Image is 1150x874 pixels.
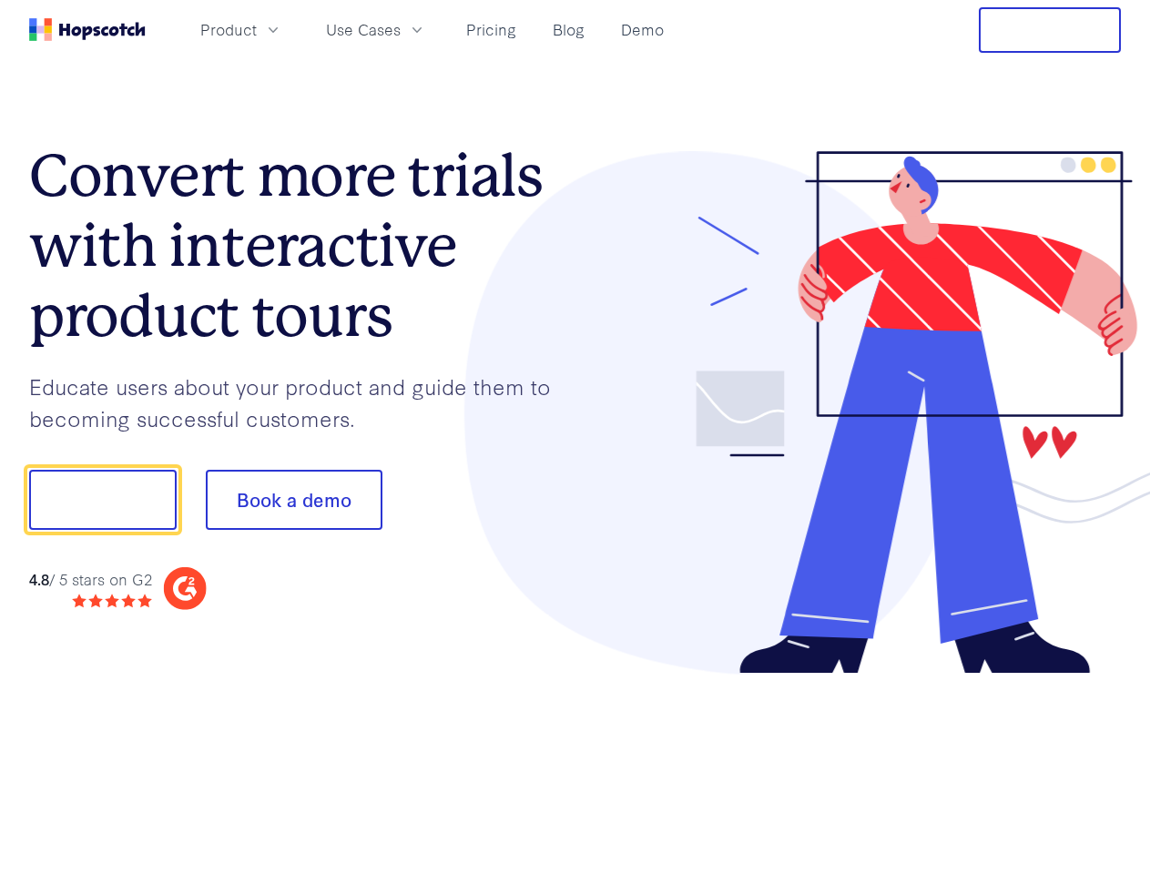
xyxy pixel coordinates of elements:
button: Book a demo [206,470,382,530]
h1: Convert more trials with interactive product tours [29,141,575,351]
p: Educate users about your product and guide them to becoming successful customers. [29,371,575,433]
button: Show me! [29,470,177,530]
a: Demo [614,15,671,45]
a: Blog [545,15,592,45]
strong: 4.8 [29,568,49,589]
a: Pricing [459,15,524,45]
span: Product [200,18,257,41]
button: Use Cases [315,15,437,45]
div: / 5 stars on G2 [29,568,152,591]
a: Home [29,18,146,41]
button: Product [189,15,293,45]
button: Free Trial [979,7,1121,53]
span: Use Cases [326,18,401,41]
